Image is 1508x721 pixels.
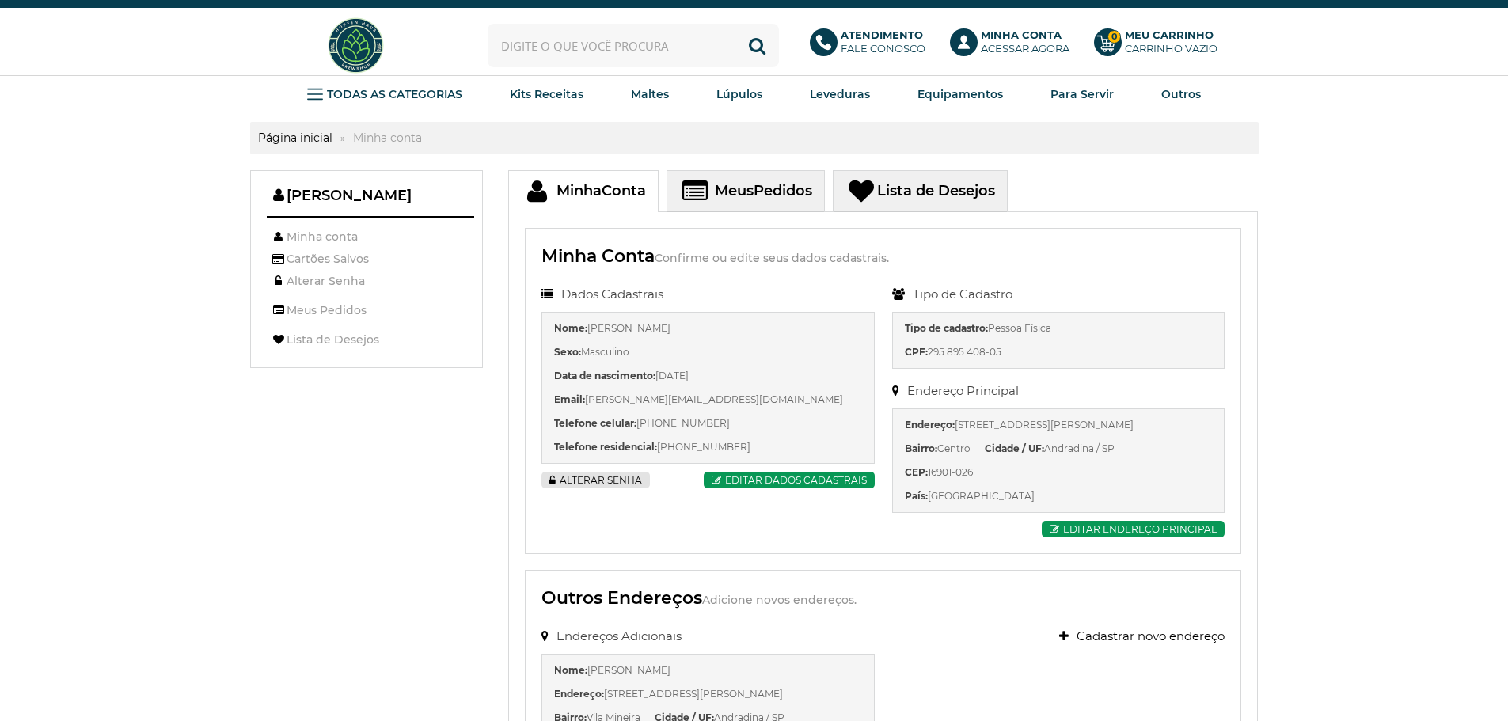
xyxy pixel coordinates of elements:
[667,170,825,212] a: MeusPedidos
[841,28,923,41] b: Atendimento
[587,322,670,334] span: [PERSON_NAME]
[267,329,466,350] a: Lista de Desejos
[1107,30,1121,44] strong: 0
[905,419,955,431] b: Endereço:
[267,226,466,247] a: Minha conta
[917,82,1003,106] a: Equipamentos
[1161,82,1201,106] a: Outros
[1059,622,1225,650] a: Cadastrar novo endereço
[841,28,925,55] p: Fale conosco
[981,28,1062,41] b: Minha Conta
[905,442,937,454] b: Bairro:
[704,472,875,488] a: Editar dados cadastrais
[541,241,1225,272] h3: Minha Conta
[326,16,386,75] img: Hopfen Haus BrewShop
[345,131,430,145] strong: Minha conta
[917,87,1003,101] strong: Equipamentos
[554,393,585,405] b: Email:
[508,170,659,212] a: MinhaConta
[655,370,689,381] span: [DATE]
[928,346,1001,358] span: 295.895.408-05
[985,442,1044,454] b: Cidade / UF:
[488,24,779,67] input: Digite o que você procura
[556,182,602,199] span: Minha
[716,82,762,106] a: Lúpulos
[554,370,655,381] b: Data de nascimento:
[657,441,750,453] span: [PHONE_NUMBER]
[267,187,474,218] span: [PERSON_NAME]
[541,472,650,488] a: Alterar Senha
[541,280,875,308] legend: Dados Cadastrais
[585,393,843,405] span: [PERSON_NAME][EMAIL_ADDRESS][DOMAIN_NAME]
[554,322,587,334] b: Nome:
[937,442,971,454] span: Centro
[554,417,636,429] b: Telefone celular:
[810,87,870,101] strong: Leveduras
[510,87,583,101] strong: Kits Receitas
[1125,42,1217,55] div: Carrinho Vazio
[554,441,657,453] b: Telefone residencial:
[554,346,581,358] b: Sexo:
[702,593,857,607] small: Adicione novos endereços.
[327,87,462,101] strong: TODAS AS CATEGORIAS
[905,346,928,358] b: CPF:
[307,82,462,106] a: TODAS AS CATEGORIAS
[892,377,1225,404] legend: Endereço Principal
[631,82,669,106] a: Maltes
[905,322,988,334] b: Tipo de cadastro:
[541,622,1225,650] legend: Endereços Adicionais
[604,688,783,700] span: [STREET_ADDRESS][PERSON_NAME]
[581,346,629,358] span: Masculino
[587,664,670,676] span: [PERSON_NAME]
[981,28,1069,55] p: Acessar agora
[1161,87,1201,101] strong: Outros
[928,466,973,478] span: 16901-026
[655,251,889,265] small: Confirme ou edite seus dados cadastrais.
[905,466,928,478] b: CEP:
[905,490,928,502] b: País:
[554,688,604,700] b: Endereço:
[716,87,762,101] strong: Lúpulos
[988,322,1051,334] span: Pessoa Física
[267,249,466,269] a: Cartões Salvos
[541,582,1225,614] h3: Outros Endereços
[1044,442,1115,454] span: Andradina / SP
[1125,28,1214,41] b: Meu Carrinho
[955,419,1134,431] span: [STREET_ADDRESS][PERSON_NAME]
[1050,82,1114,106] a: Para Servir
[1042,521,1225,537] a: Editar endereço principal
[636,417,730,429] span: [PHONE_NUMBER]
[735,24,779,67] button: Buscar
[631,87,669,101] strong: Maltes
[928,490,1035,502] span: [GEOGRAPHIC_DATA]
[715,182,754,199] span: Meus
[810,82,870,106] a: Leveduras
[267,271,466,291] a: Alterar Senha
[250,131,340,145] a: Página inicial
[810,28,934,63] a: AtendimentoFale conosco
[950,28,1078,63] a: Minha ContaAcessar agora
[510,82,583,106] a: Kits Receitas
[267,300,466,321] a: Meus Pedidos
[1050,87,1114,101] strong: Para Servir
[554,664,587,676] b: Nome:
[833,170,1008,212] a: Lista de Desejos
[892,280,1225,308] legend: Tipo de Cadastro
